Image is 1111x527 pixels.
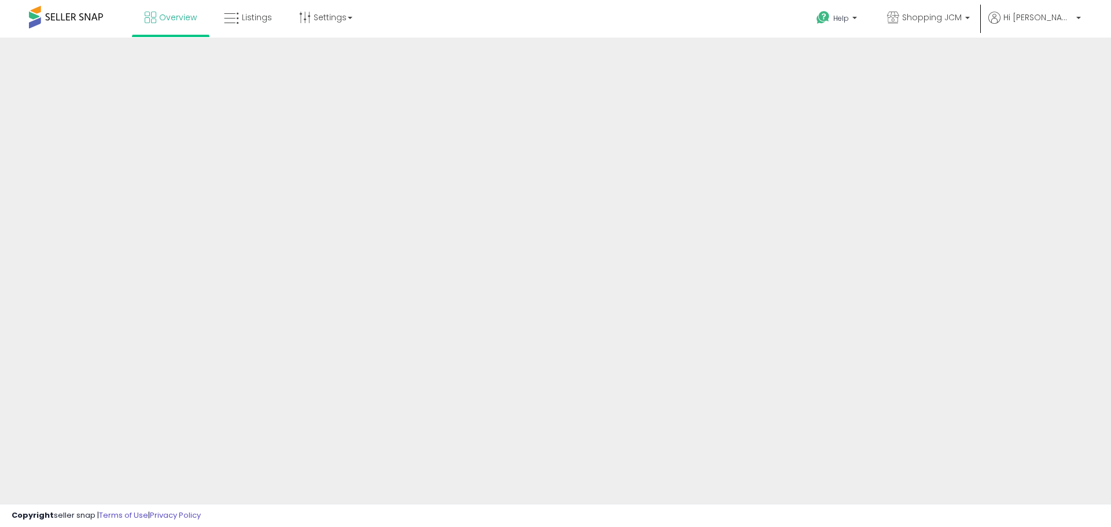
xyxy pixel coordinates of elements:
[12,510,54,521] strong: Copyright
[807,2,869,38] a: Help
[988,12,1081,38] a: Hi [PERSON_NAME]
[902,12,962,23] span: Shopping JCM
[159,12,197,23] span: Overview
[150,510,201,521] a: Privacy Policy
[816,10,830,25] i: Get Help
[99,510,148,521] a: Terms of Use
[242,12,272,23] span: Listings
[12,510,201,521] div: seller snap | |
[1003,12,1073,23] span: Hi [PERSON_NAME]
[833,13,849,23] span: Help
